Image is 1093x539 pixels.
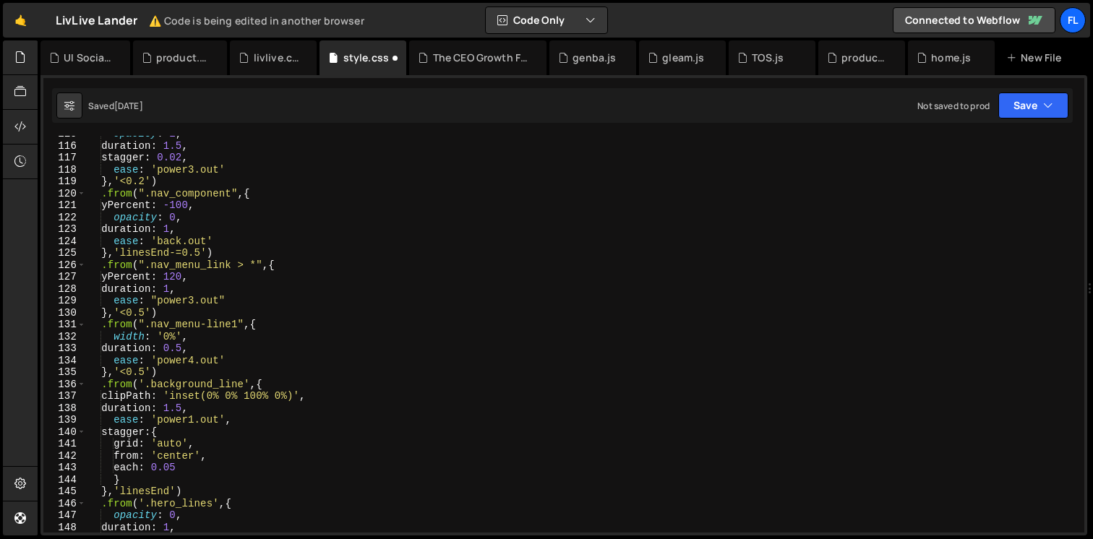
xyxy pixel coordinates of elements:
[43,152,86,164] div: 117
[43,259,86,272] div: 126
[43,188,86,200] div: 120
[43,366,86,379] div: 135
[662,51,704,65] div: gleam.js
[43,355,86,367] div: 134
[43,164,86,176] div: 118
[43,223,86,236] div: 123
[43,342,86,355] div: 133
[752,51,784,65] div: TOS.js
[931,51,971,65] div: home.js
[254,51,300,65] div: livlive.css
[573,51,616,65] div: genba.js
[43,271,86,283] div: 127
[88,100,143,112] div: Saved
[43,331,86,343] div: 132
[43,199,86,212] div: 121
[114,100,143,112] div: [DATE]
[43,486,86,498] div: 145
[43,522,86,534] div: 148
[43,438,86,450] div: 141
[917,100,990,112] div: Not saved to prod
[1060,7,1086,33] a: Fl
[43,474,86,486] div: 144
[1006,51,1067,65] div: New File
[43,509,86,522] div: 147
[841,51,888,65] div: product.js
[43,390,86,402] div: 137
[43,426,86,439] div: 140
[998,92,1068,118] button: Save
[43,307,86,319] div: 130
[486,7,607,33] button: Code Only
[3,3,38,38] a: 🤙
[43,212,86,224] div: 122
[43,283,86,296] div: 128
[43,498,86,510] div: 146
[433,51,529,65] div: The CEO Growth Framework.js
[43,450,86,462] div: 142
[43,379,86,391] div: 136
[43,295,86,307] div: 129
[64,51,112,65] div: UI Social.js
[43,247,86,259] div: 125
[43,414,86,426] div: 139
[43,462,86,474] div: 143
[43,236,86,248] div: 124
[156,51,210,65] div: product.css
[56,12,364,29] div: LivLive Lander
[43,140,86,152] div: 116
[43,319,86,331] div: 131
[43,176,86,188] div: 119
[149,14,364,27] small: ⚠️ Code is being edited in another browser
[893,7,1055,33] a: Connected to Webflow
[343,51,389,65] div: style.css
[43,402,86,415] div: 138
